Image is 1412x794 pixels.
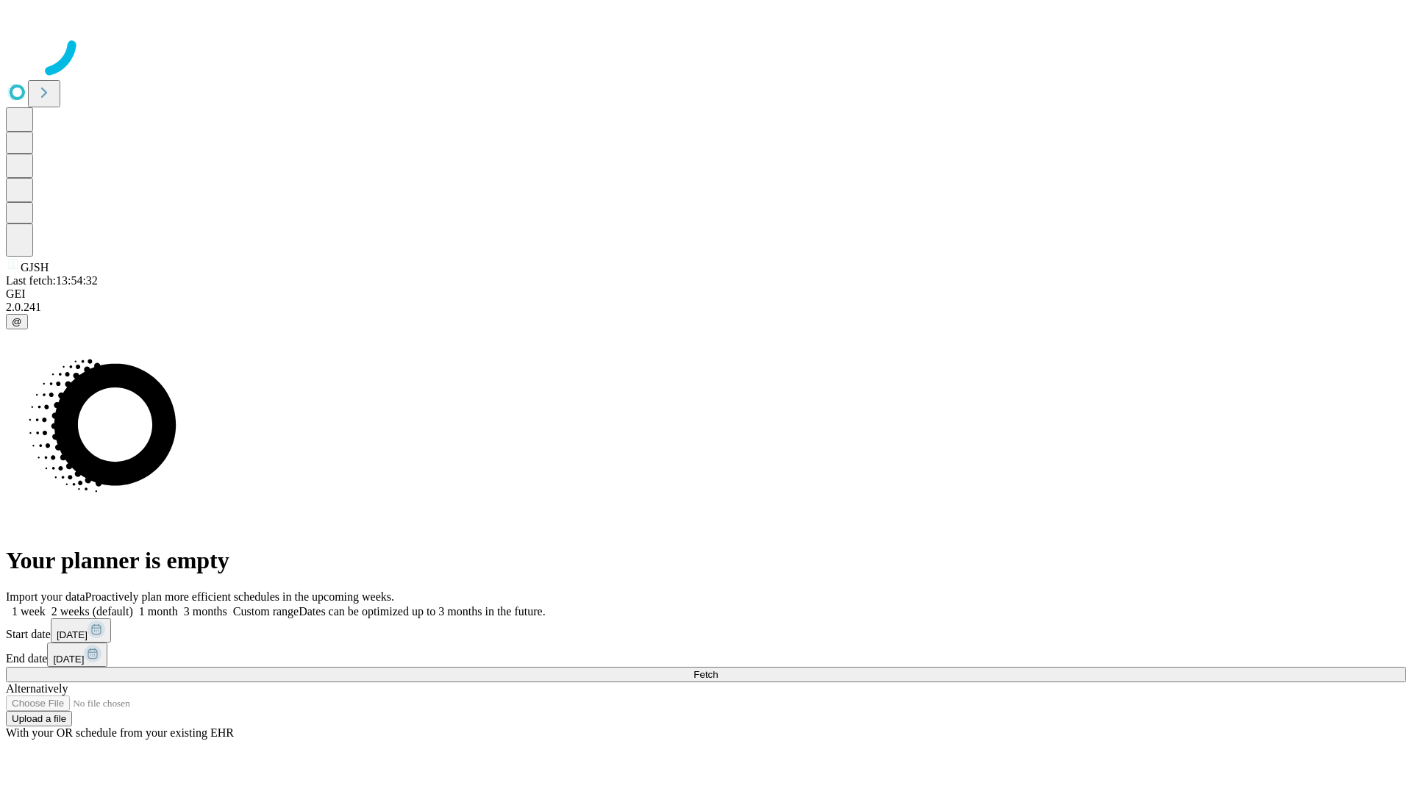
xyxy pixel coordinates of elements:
[693,669,718,680] span: Fetch
[12,316,22,327] span: @
[184,605,227,618] span: 3 months
[6,643,1406,667] div: End date
[6,667,1406,682] button: Fetch
[51,618,111,643] button: [DATE]
[6,618,1406,643] div: Start date
[85,590,394,603] span: Proactively plan more efficient schedules in the upcoming weeks.
[53,654,84,665] span: [DATE]
[57,629,88,640] span: [DATE]
[139,605,178,618] span: 1 month
[6,590,85,603] span: Import your data
[6,711,72,726] button: Upload a file
[233,605,299,618] span: Custom range
[6,682,68,695] span: Alternatively
[12,605,46,618] span: 1 week
[6,314,28,329] button: @
[6,547,1406,574] h1: Your planner is empty
[47,643,107,667] button: [DATE]
[6,301,1406,314] div: 2.0.241
[21,261,49,273] span: GJSH
[299,605,545,618] span: Dates can be optimized up to 3 months in the future.
[6,726,234,739] span: With your OR schedule from your existing EHR
[6,274,98,287] span: Last fetch: 13:54:32
[51,605,133,618] span: 2 weeks (default)
[6,287,1406,301] div: GEI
